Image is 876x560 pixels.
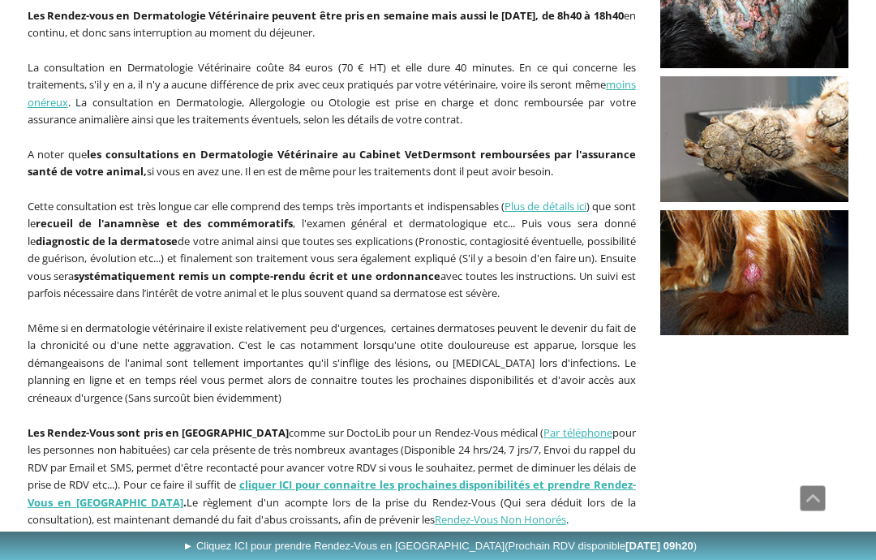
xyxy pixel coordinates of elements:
span: La consultation en Dermatologie Vétérinaire coûte 84 euros (70 € HT) et elle dure 40 minutes. E [28,60,526,75]
span: . La consultation en Dermatologie, Allergologie ou Otologie est prise en charge et donc remboursé... [28,95,636,127]
span: ► Cliquez ICI pour prendre Rendez-Vous en [GEOGRAPHIC_DATA] [182,540,697,552]
strong: systématiquement remis un compte-rendu écrit et une ordonnance [74,269,440,283]
strong: diagnostic de la dermatose [36,234,178,248]
a: Par téléphone [543,425,612,440]
b: [DATE] 09h20 [625,540,693,552]
span: A noter que [28,147,88,162]
strong: recueil de l'anamnèse et des commémoratifs [36,216,293,230]
span: (Prochain RDV disponible ) [505,540,697,552]
span: l n'y a aucune différence de prix avec ceux pratiqués par votre vétérinaire, voire ils seront même [140,77,605,92]
b: Les Rendez-Vous sont [28,425,141,440]
b: les consultations en Dermatologie Vétérinaire au Cabinet VetDerm [87,147,453,162]
span: Cette consultation est très longue car elle comprend des temps très importants et indispensables ... [28,199,636,301]
span: Défiler vers le haut [801,486,825,510]
span: si vous en avez une. Il en est de même pour les traitements dont il peut avoir besoin. [147,164,553,179]
a: cliquer ICI pour connaitre les prochaines disponibilités et prendre Rendez-Vous en [GEOGRAPHIC_DATA] [28,477,636,510]
a: Défiler vers le haut [800,485,826,511]
a: Plus de détails ici [505,199,586,213]
strong: Les Rendez-vous en Dermatologie Vétérinaire peuvent être pris en semaine mais aussi le [DATE], de... [28,8,624,23]
a: Rendez-Vous Non Honorés [435,512,566,527]
a: moins onéreux [28,77,636,110]
span: Le règlement d'un acompte lors de la prise du Rendez-Vous (Qui sera déduit lors de la consultatio... [28,425,636,528]
span: Même si en dermatologie vétérinaire il existe relativement peu d'urgences, certaines dermatoses p... [28,321,636,405]
b: pris en [GEOGRAPHIC_DATA] [144,425,290,440]
span: comme sur DoctoLib pour un Rendez-Vous médical ( pour les personnes non habituées) car cela prése... [28,425,636,493]
strong: . [28,477,636,510]
span: en continu, et donc sans interruption au moment du déjeuner. [28,8,636,41]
